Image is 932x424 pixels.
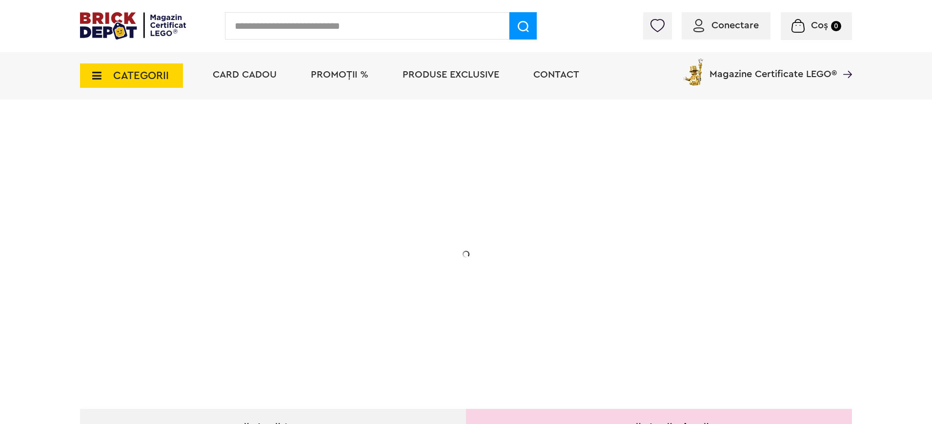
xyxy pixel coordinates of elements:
[213,70,277,80] a: Card Cadou
[311,70,368,80] a: PROMOȚII %
[837,57,852,66] a: Magazine Certificate LEGO®
[709,57,837,79] span: Magazine Certificate LEGO®
[811,20,828,30] span: Coș
[403,70,499,80] a: Produse exclusive
[149,304,344,317] div: Explorează
[831,21,841,31] small: 0
[693,20,759,30] a: Conectare
[149,197,344,232] h1: 20% Reducere!
[711,20,759,30] span: Conectare
[113,70,169,81] span: CATEGORII
[533,70,579,80] a: Contact
[149,242,344,283] h2: La două seturi LEGO de adulți achiziționate din selecție! În perioada 12 - [DATE]!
